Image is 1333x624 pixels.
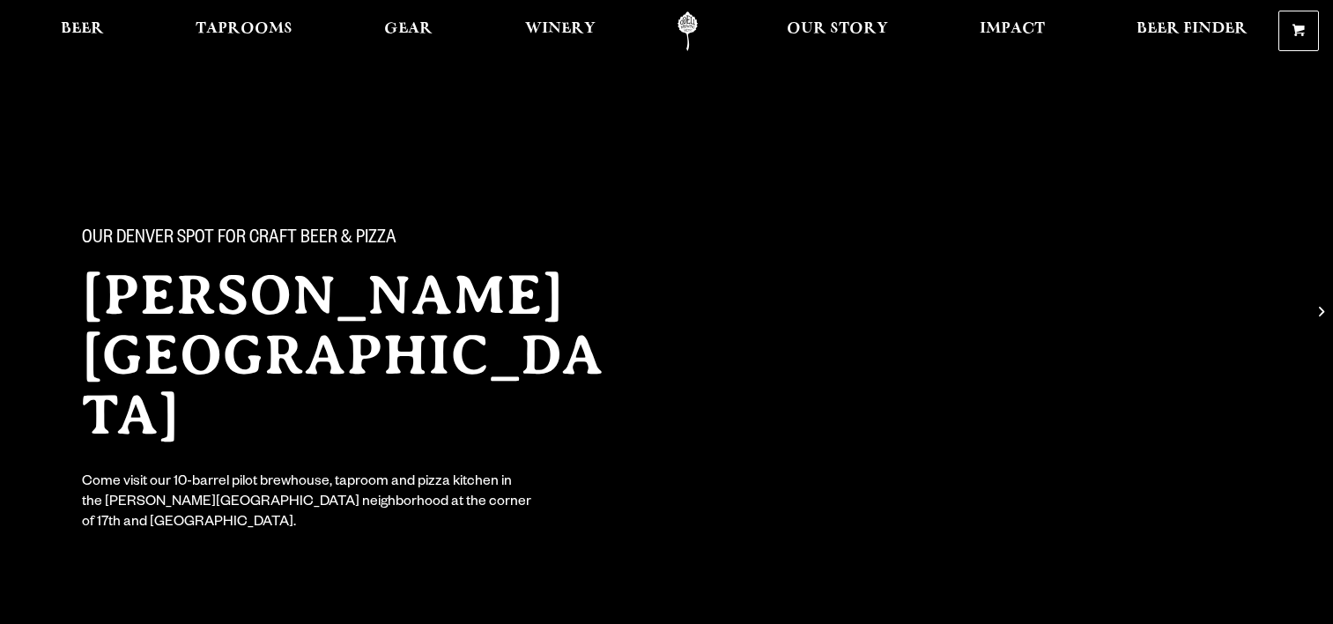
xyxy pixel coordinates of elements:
[655,11,721,51] a: Odell Home
[373,11,444,51] a: Gear
[61,22,104,36] span: Beer
[184,11,304,51] a: Taprooms
[82,265,632,445] h2: [PERSON_NAME][GEOGRAPHIC_DATA]
[775,11,900,51] a: Our Story
[525,22,596,36] span: Winery
[1137,22,1248,36] span: Beer Finder
[49,11,115,51] a: Beer
[384,22,433,36] span: Gear
[980,22,1045,36] span: Impact
[968,11,1056,51] a: Impact
[196,22,293,36] span: Taprooms
[82,473,533,534] div: Come visit our 10-barrel pilot brewhouse, taproom and pizza kitchen in the [PERSON_NAME][GEOGRAPH...
[514,11,607,51] a: Winery
[787,22,888,36] span: Our Story
[82,228,396,251] span: Our Denver spot for craft beer & pizza
[1125,11,1259,51] a: Beer Finder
